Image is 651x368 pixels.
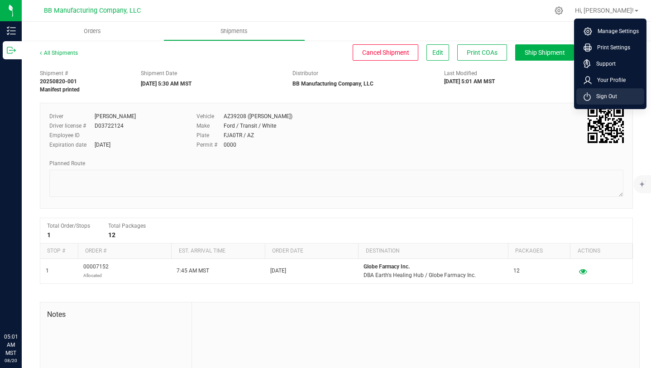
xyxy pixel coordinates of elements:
[467,49,498,56] span: Print COAs
[224,112,292,120] div: AZ39208 ([PERSON_NAME])
[49,131,95,139] label: Employee ID
[95,122,124,130] div: D03722124
[576,88,644,105] li: Sign Out
[592,76,626,85] span: Your Profile
[47,309,185,320] span: Notes
[588,107,624,143] img: Scan me!
[46,267,49,275] span: 1
[95,141,110,149] div: [DATE]
[592,43,630,52] span: Print Settings
[224,131,254,139] div: FJA0TR / AZ
[224,141,236,149] div: 0000
[208,27,260,35] span: Shipments
[196,131,224,139] label: Plate
[49,112,95,120] label: Driver
[49,122,95,130] label: Driver license #
[584,59,641,68] a: Support
[353,44,418,61] button: Cancel Shipment
[4,333,18,357] p: 05:01 AM MST
[196,112,224,120] label: Vehicle
[426,44,449,61] button: Edit
[177,267,209,275] span: 7:45 AM MST
[4,357,18,364] p: 08/20
[515,44,574,61] button: Ship Shipment
[265,244,359,259] th: Order date
[108,231,115,239] strong: 12
[72,27,113,35] span: Orders
[141,81,191,87] strong: [DATE] 5:30 AM MST
[292,69,318,77] label: Distributor
[364,271,502,280] p: DBA Earth's Healing Hub / Globe Farmacy Inc.
[513,267,520,275] span: 12
[95,112,136,120] div: [PERSON_NAME]
[40,69,127,77] span: Shipment #
[592,27,639,36] span: Manage Settings
[49,160,85,167] span: Planned Route
[196,141,224,149] label: Permit #
[196,122,224,130] label: Make
[588,107,624,143] qrcode: 20250820-001
[292,81,373,87] strong: BB Manufacturing Company, LLC
[553,6,565,15] div: Manage settings
[508,244,570,259] th: Packages
[457,44,507,61] button: Print COAs
[432,49,443,56] span: Edit
[44,7,141,14] span: BB Manufacturing Company, LLC
[444,78,495,85] strong: [DATE] 5:01 AM MST
[224,122,276,130] div: Ford / Transit / White
[83,263,109,280] span: 00007152
[591,92,617,101] span: Sign Out
[40,50,78,56] a: All Shipments
[171,244,265,259] th: Est. arrival time
[47,231,51,239] strong: 1
[270,267,286,275] span: [DATE]
[83,271,109,280] p: Allocated
[525,49,565,56] span: Ship Shipment
[49,141,95,149] label: Expiration date
[7,26,16,35] inline-svg: Inventory
[47,223,90,229] span: Total Order/Stops
[7,46,16,55] inline-svg: Outbound
[358,244,507,259] th: Destination
[40,86,80,93] strong: Manifest printed
[575,7,634,14] span: Hi, [PERSON_NAME]!
[40,78,77,85] strong: 20250820-001
[591,59,616,68] span: Support
[570,244,632,259] th: Actions
[141,69,177,77] label: Shipment Date
[22,22,163,41] a: Orders
[40,244,78,259] th: Stop #
[78,244,172,259] th: Order #
[163,22,305,41] a: Shipments
[108,223,146,229] span: Total Packages
[364,263,502,271] p: Globe Farmacy Inc.
[444,69,477,77] label: Last Modified
[362,49,409,56] span: Cancel Shipment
